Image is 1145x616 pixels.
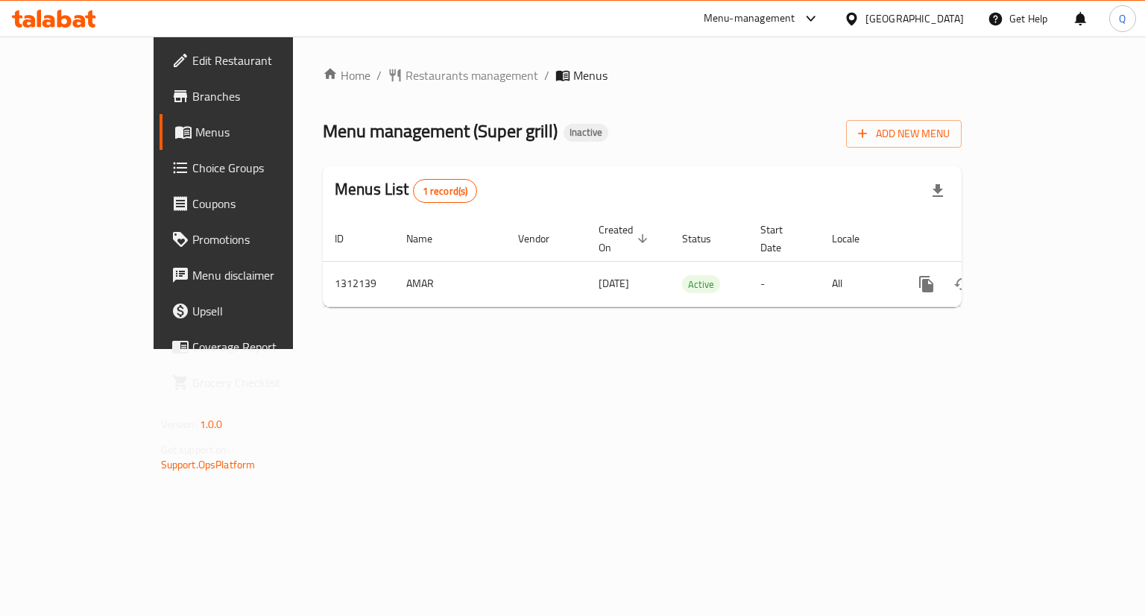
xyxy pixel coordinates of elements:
span: Branches [192,87,333,105]
span: [DATE] [599,274,629,293]
span: Add New Menu [858,125,950,143]
a: Upsell [160,293,345,329]
a: Branches [160,78,345,114]
span: Promotions [192,230,333,248]
a: Edit Restaurant [160,43,345,78]
a: Coupons [160,186,345,221]
div: Menu-management [704,10,795,28]
span: 1 record(s) [414,184,477,198]
td: All [820,261,897,307]
a: Restaurants management [388,66,538,84]
span: Active [682,276,720,293]
span: Name [406,230,452,248]
td: AMAR [394,261,506,307]
span: Inactive [564,126,608,139]
div: Inactive [564,124,608,142]
a: Support.OpsPlatform [161,455,256,474]
span: Created On [599,221,652,257]
span: Restaurants management [406,66,538,84]
button: Change Status [944,266,980,302]
button: Add New Menu [846,120,962,148]
span: Grocery Checklist [192,374,333,392]
table: enhanced table [323,216,1064,307]
div: Total records count [413,179,478,203]
th: Actions [897,216,1064,262]
div: Active [682,275,720,293]
span: ID [335,230,363,248]
div: [GEOGRAPHIC_DATA] [865,10,964,27]
span: Coverage Report [192,338,333,356]
a: Menu disclaimer [160,257,345,293]
a: Promotions [160,221,345,257]
li: / [376,66,382,84]
td: 1312139 [323,261,394,307]
span: Menus [195,123,333,141]
span: Locale [832,230,879,248]
span: Menus [573,66,608,84]
h2: Menus List [335,178,477,203]
a: Coverage Report [160,329,345,365]
span: Coupons [192,195,333,213]
nav: breadcrumb [323,66,962,84]
div: Export file [920,173,956,209]
button: more [909,266,944,302]
span: Edit Restaurant [192,51,333,69]
a: Choice Groups [160,150,345,186]
a: Home [323,66,370,84]
span: Upsell [192,302,333,320]
span: Menu disclaimer [192,266,333,284]
span: Choice Groups [192,159,333,177]
li: / [544,66,549,84]
span: Menu management ( Super grill ) [323,114,558,148]
span: Version: [161,415,198,434]
a: Grocery Checklist [160,365,345,400]
a: Menus [160,114,345,150]
span: 1.0.0 [200,415,223,434]
span: Status [682,230,731,248]
span: Vendor [518,230,569,248]
span: Get support on: [161,440,230,459]
span: Q [1119,10,1126,27]
span: Start Date [760,221,802,257]
td: - [748,261,820,307]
